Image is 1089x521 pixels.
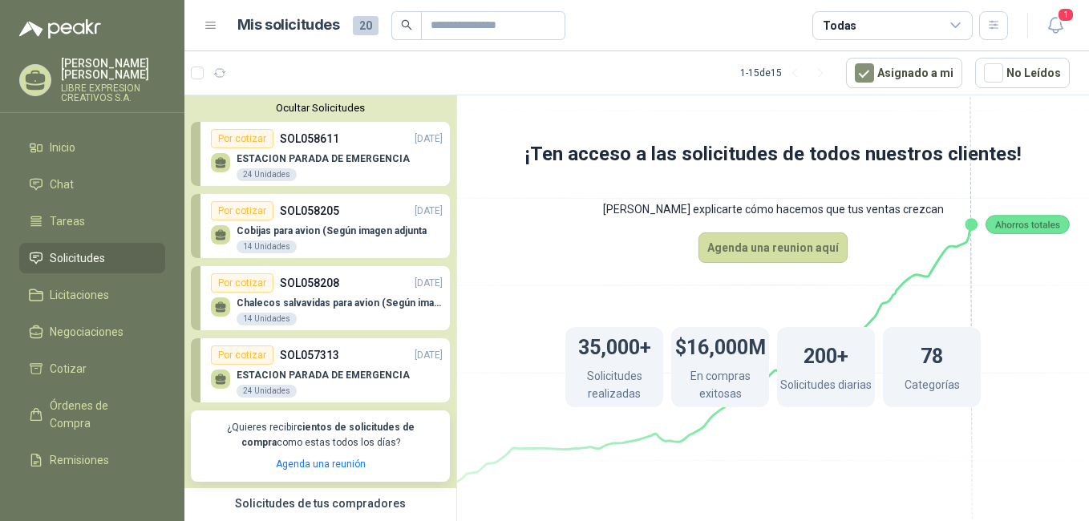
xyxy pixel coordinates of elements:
[19,353,165,384] a: Cotizar
[740,60,833,86] div: 1 - 15 de 15
[50,212,85,230] span: Tareas
[19,280,165,310] a: Licitaciones
[19,169,165,200] a: Chat
[191,194,450,258] a: Por cotizarSOL058205[DATE] Cobijas para avion (Según imagen adjunta14 Unidades
[50,139,75,156] span: Inicio
[237,240,297,253] div: 14 Unidades
[415,276,443,291] p: [DATE]
[401,19,412,30] span: search
[846,58,962,88] button: Asignado a mi
[237,297,443,309] p: Chalecos salvavidas para avion (Según imagen adjunta)
[19,317,165,347] a: Negociaciones
[184,95,456,488] div: Ocultar SolicitudesPor cotizarSOL058611[DATE] ESTACION PARADA DE EMERGENCIA24 UnidadesPor cotizar...
[184,488,456,519] div: Solicitudes de tus compradores
[50,397,150,432] span: Órdenes de Compra
[191,338,450,402] a: Por cotizarSOL057313[DATE] ESTACION PARADA DE EMERGENCIA24 Unidades
[804,337,848,372] h1: 200+
[191,122,450,186] a: Por cotizarSOL058611[DATE] ESTACION PARADA DE EMERGENCIA24 Unidades
[211,273,273,293] div: Por cotizar
[975,58,1070,88] button: No Leídos
[921,337,943,372] h1: 78
[237,370,410,381] p: ESTACION PARADA DE EMERGENCIA
[50,323,123,341] span: Negociaciones
[241,422,415,448] b: cientos de solicitudes de compra
[19,206,165,236] a: Tareas
[237,168,297,181] div: 24 Unidades
[237,313,297,325] div: 14 Unidades
[19,390,165,438] a: Órdenes de Compra
[280,202,339,220] p: SOL058205
[780,376,872,398] p: Solicitudes diarias
[415,348,443,363] p: [DATE]
[276,458,366,470] a: Agenda una reunión
[191,102,450,114] button: Ocultar Solicitudes
[1057,7,1075,22] span: 1
[280,274,339,292] p: SOL058208
[50,360,87,378] span: Cotizar
[200,420,440,450] p: ¿Quieres recibir como estas todos los días?
[415,204,443,219] p: [DATE]
[50,451,109,469] span: Remisiones
[211,129,273,148] div: Por cotizar
[211,345,273,365] div: Por cotizar
[50,176,74,193] span: Chat
[191,266,450,330] a: Por cotizarSOL058208[DATE] Chalecos salvavidas para avion (Según imagen adjunta)14 Unidades
[905,376,960,398] p: Categorías
[237,225,427,236] p: Cobijas para avion (Según imagen adjunta
[19,243,165,273] a: Solicitudes
[19,132,165,163] a: Inicio
[280,130,339,147] p: SOL058611
[19,482,165,512] a: Configuración
[19,19,101,38] img: Logo peakr
[50,286,109,304] span: Licitaciones
[671,367,769,406] p: En compras exitosas
[578,328,651,363] h1: 35,000+
[237,385,297,398] div: 24 Unidades
[19,445,165,475] a: Remisiones
[353,16,379,35] span: 20
[237,14,340,37] h1: Mis solicitudes
[1041,11,1070,40] button: 1
[675,328,766,363] h1: $16,000M
[565,367,663,406] p: Solicitudes realizadas
[280,346,339,364] p: SOL057313
[61,58,165,80] p: [PERSON_NAME] [PERSON_NAME]
[823,17,856,34] div: Todas
[61,83,165,103] p: LIBRE EXPRESION CREATIVOS S.A.
[698,232,848,263] button: Agenda una reunion aquí
[211,201,273,220] div: Por cotizar
[415,131,443,147] p: [DATE]
[50,249,105,267] span: Solicitudes
[237,153,410,164] p: ESTACION PARADA DE EMERGENCIA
